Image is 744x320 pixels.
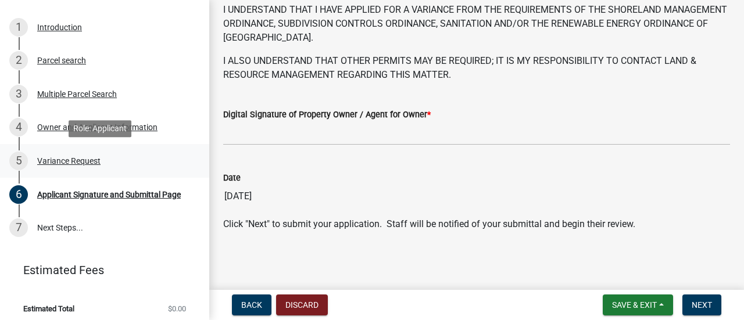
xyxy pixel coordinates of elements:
div: 1 [9,18,28,37]
label: Digital Signature of Property Owner / Agent for Owner [223,111,431,119]
a: Estimated Fees [9,258,191,282]
button: Next [682,294,721,315]
p: I UNDERSTAND THAT I HAVE APPLIED FOR A VARIANCE FROM THE REQUIREMENTS OF THE SHORELAND MANAGEMENT... [223,3,730,45]
span: Estimated Total [23,305,74,312]
div: Multiple Parcel Search [37,90,117,98]
button: Discard [276,294,328,315]
div: Parcel search [37,56,86,64]
span: Back [241,300,262,310]
div: 4 [9,118,28,136]
div: Role: Applicant [69,120,131,137]
div: 6 [9,185,28,204]
div: Introduction [37,23,82,31]
div: 2 [9,51,28,70]
div: Applicant Signature and Submittal Page [37,190,181,199]
button: Save & Exit [603,294,673,315]
div: Owner and Applicant Information [37,123,158,131]
label: Date [223,174,241,182]
div: 5 [9,152,28,170]
button: Back [232,294,271,315]
span: Save & Exit [612,300,657,310]
div: Variance Request [37,157,101,165]
div: 3 [9,85,28,103]
p: I ALSO UNDERSTAND THAT OTHER PERMITS MAY BE REQUIRED; IT IS MY RESPONSIBILITY TO CONTACT LAND & R... [223,54,730,82]
span: Next [692,300,712,310]
p: Click "Next" to submit your application. Staff will be notified of your submittal and begin their... [223,217,730,231]
span: $0.00 [168,305,186,312]
div: 7 [9,218,28,237]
